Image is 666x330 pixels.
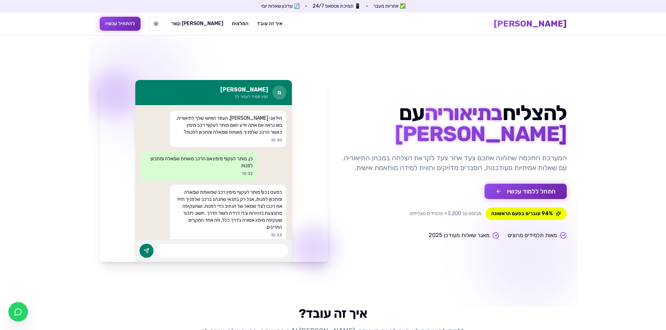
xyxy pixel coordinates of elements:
[339,103,567,145] h1: להצליח עם
[145,155,253,169] p: כן, מותר לעקוף מימין אם הרכב מאותת שמאלה ומתכוון לפנות
[485,184,567,199] button: התחל ללמוד עכשיו
[494,18,567,29] a: [PERSON_NAME]
[220,86,268,94] h3: [PERSON_NAME]
[174,115,282,136] p: היי! אני [PERSON_NAME], העוזר האישי שלך לתיאוריה. בוא נראה אם אתה יודע האם מותר לעקוף רכב מימין כ...
[305,3,307,10] span: •
[272,86,286,100] div: מ
[339,153,567,173] p: המערכת החכמה שתלווה אתכם צעד אחר צעד לקראת הצלחה במבחן התיאוריה. עם שאלות אמיתיות מעודכנות, הסברי...
[257,20,282,27] a: איך זה עובד
[171,20,223,27] a: [PERSON_NAME] קשר
[395,122,567,146] span: [PERSON_NAME]
[8,302,28,322] a: צ'אט בוואטסאפ
[366,3,368,10] span: •
[313,3,360,10] span: 📱 תמיכת ווטסאפ 24/7
[424,101,502,125] span: בתיאוריה
[100,17,141,31] button: להתחיל עכשיו
[373,3,406,10] span: ✅ אחריות מעבר
[220,94,268,100] p: זמין תמיד לעזור לך
[145,171,253,176] p: 10:32
[174,189,282,231] p: כמעט נכון! מותר לעקוף מימין רכב שמאותת שמאלה ומתכוון לפנות, אבל רק בתנאי שהנהג ברכב שלפניך הזיז א...
[486,207,567,220] span: 94% עוברים בפעם הראשונה
[232,20,249,27] a: המלצות
[508,231,557,240] span: מאות תלמידים מרוצים
[174,232,282,238] p: 10:33
[429,231,489,240] span: מאגר שאלות מעודכן 2025
[410,210,481,217] span: מבוסס על 3,200+ תלמידים מצליחים
[174,137,282,143] p: 10:30
[261,3,300,10] span: 🔄 עדכון שאלות יומי
[100,307,567,321] h2: איך זה עובד?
